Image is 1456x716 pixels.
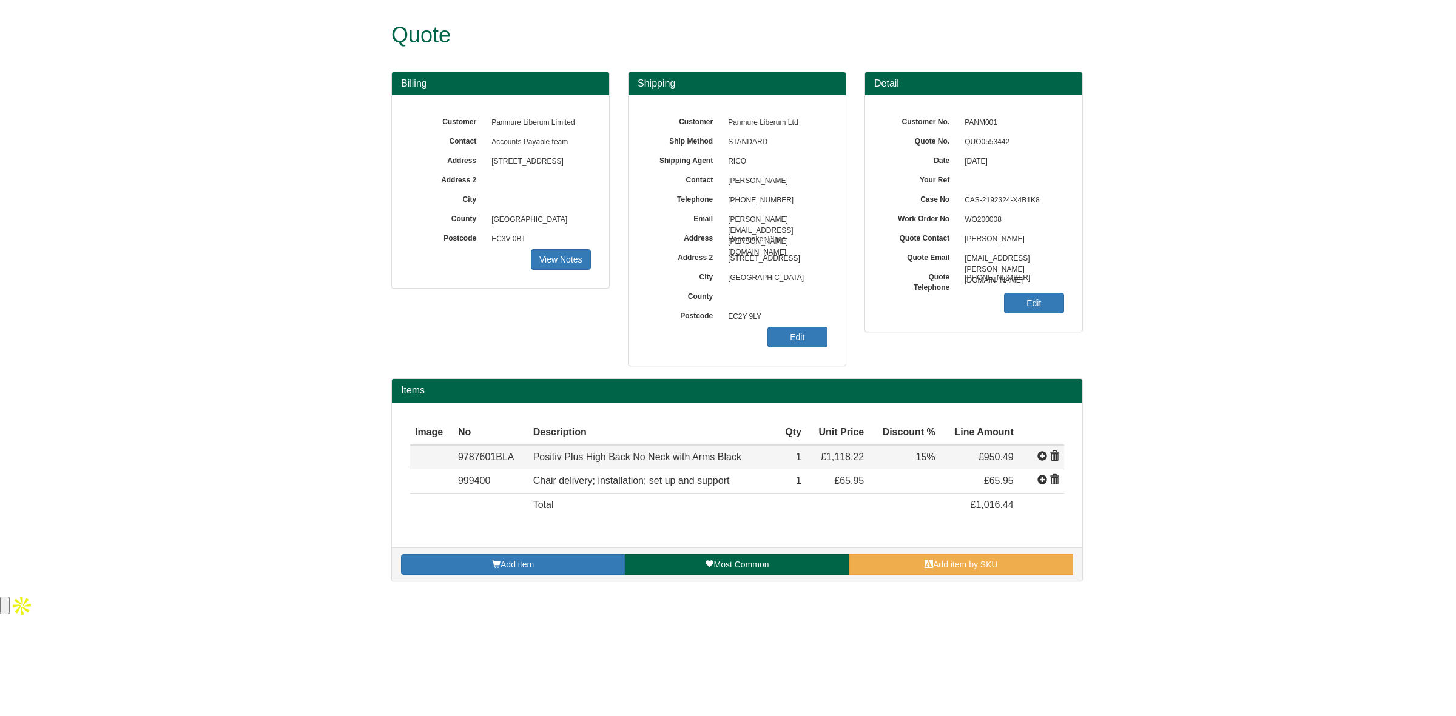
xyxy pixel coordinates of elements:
[722,172,827,191] span: [PERSON_NAME]
[453,445,528,469] td: 9787601BLA
[647,288,722,302] label: County
[485,210,591,230] span: [GEOGRAPHIC_DATA]
[883,230,959,244] label: Quote Contact
[959,269,1064,288] span: [PHONE_NUMBER]
[722,307,827,327] span: EC2Y 9LY
[401,385,1073,396] h2: Items
[806,421,869,445] th: Unit Price
[453,421,528,445] th: No
[940,421,1019,445] th: Line Amount
[722,230,827,249] span: Ropemaker Place
[485,152,591,172] span: [STREET_ADDRESS]
[722,133,827,152] span: STANDARD
[713,560,769,569] span: Most Common
[883,113,959,127] label: Customer No.
[722,269,827,288] span: [GEOGRAPHIC_DATA]
[410,210,485,224] label: County
[647,269,722,283] label: City
[647,113,722,127] label: Customer
[533,475,730,486] span: Chair delivery; installation; set up and support
[647,133,722,147] label: Ship Method
[869,421,940,445] th: Discount %
[533,452,741,462] span: Positiv Plus High Back No Neck with Arms Black
[647,230,722,244] label: Address
[796,475,801,486] span: 1
[647,152,722,166] label: Shipping Agent
[883,191,959,205] label: Case No
[410,172,485,186] label: Address 2
[722,249,827,269] span: [STREET_ADDRESS]
[410,191,485,205] label: City
[971,500,1014,510] span: £1,016.44
[883,172,959,186] label: Your Ref
[874,78,1073,89] h3: Detail
[485,230,591,249] span: EC3V 0BT
[959,191,1064,210] span: CAS-2192324-X4B1K8
[647,191,722,205] label: Telephone
[883,249,959,263] label: Quote Email
[500,560,534,569] span: Add item
[647,249,722,263] label: Address 2
[959,230,1064,249] span: [PERSON_NAME]
[531,249,591,270] a: View Notes
[933,560,998,569] span: Add item by SKU
[528,421,777,445] th: Description
[959,133,1064,152] span: QUO0553442
[883,133,959,147] label: Quote No.
[722,210,827,230] span: [PERSON_NAME][EMAIL_ADDRESS][PERSON_NAME][DOMAIN_NAME]
[965,215,1002,224] span: WO200008
[410,421,453,445] th: Image
[410,133,485,147] label: Contact
[401,78,600,89] h3: Billing
[979,452,1014,462] span: £950.49
[485,113,591,133] span: Panmure Liberum Limited
[647,172,722,186] label: Contact
[1004,293,1064,313] a: Edit
[453,469,528,494] td: 999400
[959,113,1064,133] span: PANM001
[528,494,777,517] td: Total
[638,78,837,89] h3: Shipping
[959,249,1064,269] span: [EMAIL_ADDRESS][PERSON_NAME][DOMAIN_NAME]
[722,152,827,172] span: RICO
[722,113,827,133] span: Panmure Liberum Ltd
[796,452,801,462] span: 1
[883,210,959,224] label: Work Order No
[410,230,485,244] label: Postcode
[834,475,864,486] span: £65.95
[410,152,485,166] label: Address
[485,133,591,152] span: Accounts Payable team
[767,327,827,347] a: Edit
[916,452,935,462] span: 15%
[959,152,1064,172] span: [DATE]
[391,23,1037,47] h1: Quote
[647,210,722,224] label: Email
[410,113,485,127] label: Customer
[10,594,34,618] img: Apollo
[984,475,1014,486] span: £65.95
[883,269,959,293] label: Quote Telephone
[883,152,959,166] label: Date
[647,307,722,321] label: Postcode
[821,452,864,462] span: £1,118.22
[722,191,827,210] span: [PHONE_NUMBER]
[777,421,806,445] th: Qty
